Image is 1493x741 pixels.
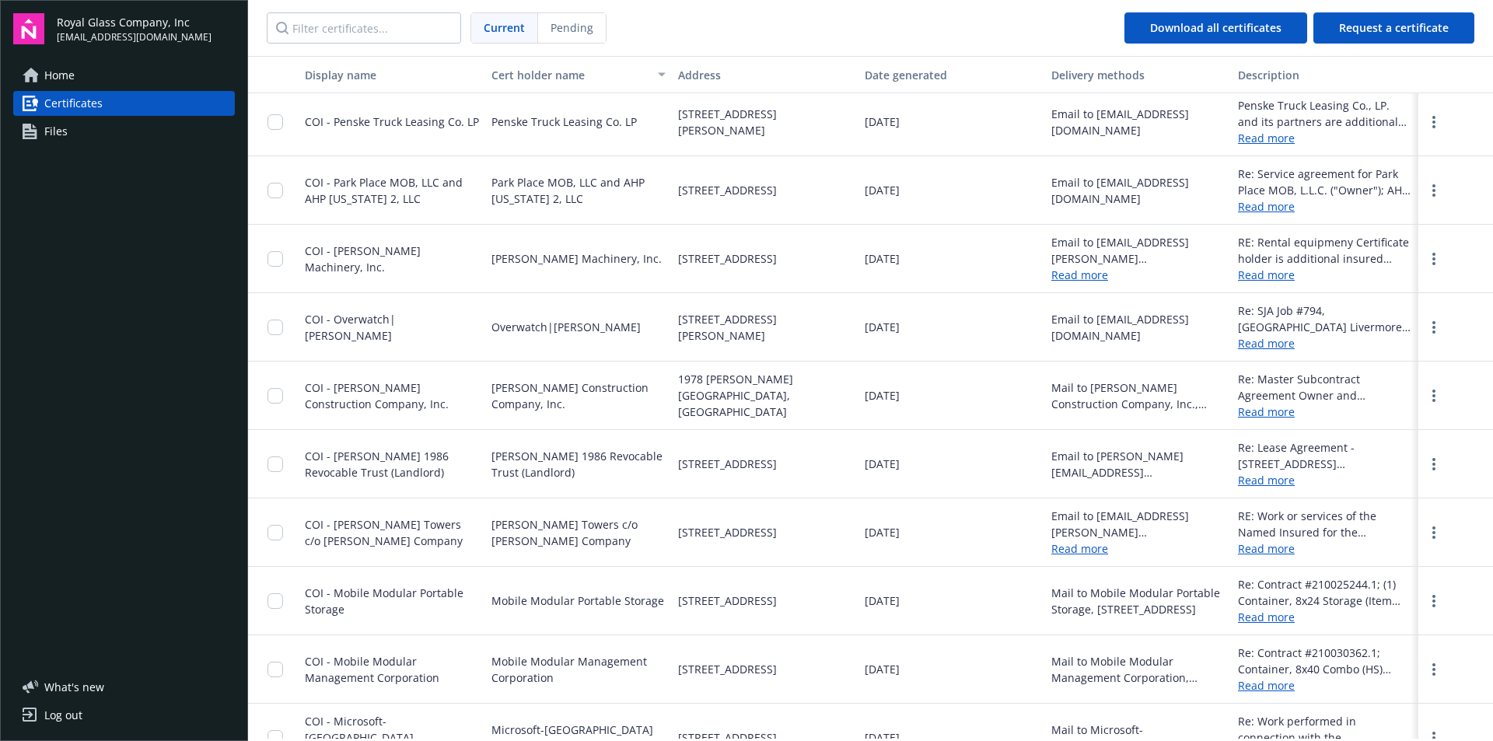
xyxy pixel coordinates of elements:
[678,524,777,540] span: [STREET_ADDRESS]
[267,183,283,198] input: Toggle Row Selected
[1425,318,1443,337] a: more
[1339,20,1449,35] span: Request a certificate
[865,592,900,609] span: [DATE]
[1238,302,1412,335] div: Re: SJA Job #794, [GEOGRAPHIC_DATA] Livermore, Livermore Ph E Engineering and Logistics Building ...
[858,56,1045,93] button: Date generated
[305,175,463,206] span: COI - Park Place MOB, LLC and AHP [US_STATE] 2, LLC
[865,182,900,198] span: [DATE]
[267,456,283,472] input: Toggle Row Selected
[1425,181,1443,200] a: more
[305,67,479,83] div: Display name
[1238,677,1412,694] a: Read more
[1051,311,1226,344] div: Email to [EMAIL_ADDRESS][DOMAIN_NAME]
[1238,645,1412,677] div: Re: Contract #210030362.1; Container, 8x40 Combo (HS) (Item1816), Value $11,400.00.; and (1) Cont...
[491,174,666,207] span: Park Place MOB, LLC and AHP [US_STATE] 2, LLC
[299,56,485,93] button: Display name
[1425,250,1443,268] a: more
[1238,335,1412,351] a: Read more
[1045,56,1232,93] button: Delivery methods
[1051,653,1226,686] div: Mail to Mobile Modular Management Corporation, [STREET_ADDRESS]
[1051,174,1226,207] div: Email to [EMAIL_ADDRESS][DOMAIN_NAME]
[1238,267,1412,283] a: Read more
[865,661,900,677] span: [DATE]
[13,13,44,44] img: navigator-logo.svg
[1425,386,1443,405] a: more
[491,114,637,130] span: Penske Truck Leasing Co. LP
[1051,106,1226,138] div: Email to [EMAIL_ADDRESS][DOMAIN_NAME]
[538,13,606,43] span: Pending
[1150,13,1281,43] div: Download all certificates
[1051,379,1226,412] div: Mail to [PERSON_NAME] Construction Company, Inc., [STREET_ADDRESS][PERSON_NAME]
[57,30,212,44] span: [EMAIL_ADDRESS][DOMAIN_NAME]
[267,12,461,44] input: Filter certificates...
[13,91,235,116] a: Certificates
[305,114,479,129] span: COI - Penske Truck Leasing Co. LP
[44,91,103,116] span: Certificates
[1425,592,1443,610] a: more
[13,679,129,695] button: What's new
[1425,455,1443,474] a: more
[491,592,664,609] span: Mobile Modular Portable Storage
[865,456,900,472] span: [DATE]
[305,517,463,548] span: COI - [PERSON_NAME] Towers c/o [PERSON_NAME] Company
[305,654,439,685] span: COI - Mobile Modular Management Corporation
[678,371,852,420] span: 1978 [PERSON_NAME][GEOGRAPHIC_DATA], [GEOGRAPHIC_DATA]
[865,67,1039,83] div: Date generated
[1238,439,1412,472] div: Re: Lease Agreement - [STREET_ADDRESS][PERSON_NAME] [PERSON_NAME] 1986 Revocable Trust and [PERSO...
[1425,523,1443,542] a: more
[1238,404,1412,420] a: Read more
[1238,508,1412,540] div: RE: Work or services of the Named Insured for the Certificate Holder at 990, 1000, 1020, 1050, 10...
[305,585,463,617] span: COI - Mobile Modular Portable Storage
[44,703,82,728] div: Log out
[678,592,777,609] span: [STREET_ADDRESS]
[678,67,852,83] div: Address
[305,380,449,411] span: COI - [PERSON_NAME] Construction Company, Inc.
[1238,234,1412,267] div: RE: Rental equipmeny Certificate holder is additional insured when required by written contract p...
[267,320,283,335] input: Toggle Row Selected
[1238,609,1412,625] a: Read more
[1238,67,1412,83] div: Description
[1238,198,1412,215] a: Read more
[491,379,666,412] span: [PERSON_NAME] Construction Company, Inc.
[491,67,649,83] div: Cert holder name
[1238,576,1412,609] div: Re: Contract #210025244.1; (1) Container, 8x24 Storage (Item 1830) Value $5,670 and (1) Container...
[267,388,283,404] input: Toggle Row Selected
[865,524,900,540] span: [DATE]
[57,14,212,30] span: Royal Glass Company, Inc
[491,653,666,686] span: Mobile Modular Management Corporation
[305,312,396,343] span: COI - Overwatch|[PERSON_NAME]
[491,448,666,481] span: [PERSON_NAME] 1986 Revocable Trust (Landlord)
[1238,97,1412,130] div: Penske Truck Leasing Co., LP. and its partners are additional insured and loss payee as required ...
[491,319,641,335] span: Overwatch|[PERSON_NAME]
[1051,267,1108,282] a: Read more
[678,106,852,138] span: [STREET_ADDRESS][PERSON_NAME]
[865,319,900,335] span: [DATE]
[1124,12,1307,44] button: Download all certificates
[1051,448,1226,481] div: Email to [PERSON_NAME][EMAIL_ADDRESS][PERSON_NAME][DOMAIN_NAME]
[485,56,672,93] button: Cert holder name
[484,19,525,36] span: Current
[672,56,858,93] button: Address
[1238,371,1412,404] div: Re: Master Subcontract Agreement Owner and Contractor; Contractor’s Joint Venture Partner and Joi...
[13,119,235,144] a: Files
[678,661,777,677] span: [STREET_ADDRESS]
[305,243,421,274] span: COI - [PERSON_NAME] Machinery, Inc.
[865,250,900,267] span: [DATE]
[1051,508,1226,540] div: Email to [EMAIL_ADDRESS][PERSON_NAME][DOMAIN_NAME]
[267,114,283,130] input: Toggle Row Selected
[1232,56,1418,93] button: Description
[551,19,593,36] span: Pending
[267,662,283,677] input: Toggle Row Selected
[678,456,777,472] span: [STREET_ADDRESS]
[1051,585,1226,617] div: Mail to Mobile Modular Portable Storage, [STREET_ADDRESS]
[491,516,666,549] span: [PERSON_NAME] Towers c/o [PERSON_NAME] Company
[1238,130,1412,146] a: Read more
[865,114,900,130] span: [DATE]
[1051,67,1226,83] div: Delivery methods
[1313,12,1474,44] button: Request a certificate
[1425,113,1443,131] a: more
[305,449,449,480] span: COI - [PERSON_NAME] 1986 Revocable Trust (Landlord)
[44,679,104,695] span: What ' s new
[1051,234,1226,267] div: Email to [EMAIL_ADDRESS][PERSON_NAME][DOMAIN_NAME]
[1238,472,1412,488] a: Read more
